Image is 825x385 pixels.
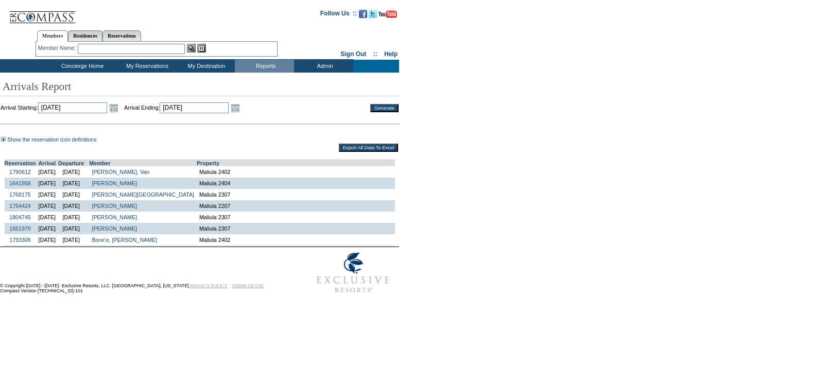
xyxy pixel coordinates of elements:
a: 1790612 [9,169,31,175]
td: Reports [235,60,294,73]
a: Arrival [38,160,56,166]
td: Maliula 2307 [197,212,395,223]
a: Help [384,50,398,58]
a: [PERSON_NAME], Van [92,169,149,175]
td: [DATE] [58,223,84,234]
td: Maliula 2404 [197,178,395,189]
td: [DATE] [58,189,84,200]
img: Reservations [197,44,206,52]
a: Member [89,160,110,166]
img: Follow us on Twitter [369,10,377,18]
a: 1641958 [9,180,31,186]
input: Export All Data To Excel [339,144,398,152]
td: Concierge Home [46,60,116,73]
input: Generate [370,104,399,112]
a: 1768175 [9,191,31,198]
td: Follow Us :: [320,9,357,21]
a: Bone’e, [PERSON_NAME] [92,237,157,243]
div: Member Name: [38,44,78,52]
a: Sign Out [340,50,366,58]
img: Exclusive Resorts [307,247,399,299]
td: My Reservations [116,60,176,73]
td: [DATE] [36,234,59,246]
a: [PERSON_NAME][GEOGRAPHIC_DATA] [92,191,194,198]
td: Maliula 2402 [197,166,395,178]
td: [DATE] [36,178,59,189]
a: [PERSON_NAME] [92,203,137,209]
a: [PERSON_NAME] [92,180,137,186]
img: Compass Home [9,3,76,24]
td: Arrival Starting: Arrival Ending: [1,102,356,114]
a: [PERSON_NAME] [92,225,137,232]
a: Subscribe to our YouTube Channel [379,13,397,19]
a: Reservation [5,160,36,166]
td: [DATE] [58,166,84,178]
img: Show the reservation icon definitions [1,137,6,142]
td: Maliula 2402 [197,234,395,246]
td: [DATE] [58,212,84,223]
td: Maliula 2307 [197,189,395,200]
td: [DATE] [58,178,84,189]
a: 1804745 [9,214,31,220]
td: Maliula 2307 [197,223,395,234]
a: 1793306 [9,237,31,243]
a: 1651979 [9,225,31,232]
a: Show the reservation icon definitions [7,136,97,143]
td: Maliula 2207 [197,200,395,212]
img: View [187,44,196,52]
img: Subscribe to our YouTube Channel [379,10,397,18]
td: Admin [294,60,353,73]
a: Reservations [102,30,141,41]
a: Members [37,30,68,42]
img: Become our fan on Facebook [359,10,367,18]
td: [DATE] [58,200,84,212]
a: Departure [58,160,84,166]
td: [DATE] [36,212,59,223]
td: [DATE] [58,234,84,246]
td: [DATE] [36,166,59,178]
a: [PERSON_NAME] [92,214,137,220]
td: My Destination [176,60,235,73]
a: Become our fan on Facebook [359,13,367,19]
a: Property [197,160,219,166]
td: [DATE] [36,200,59,212]
a: Open the calendar popup. [230,102,241,114]
a: Follow us on Twitter [369,13,377,19]
td: [DATE] [36,189,59,200]
a: TERMS OF USE [232,283,264,288]
a: Open the calendar popup. [108,102,119,114]
a: PRIVACY POLICY [190,283,228,288]
span: :: [373,50,377,58]
a: Residences [68,30,102,41]
td: [DATE] [36,223,59,234]
a: 1754424 [9,203,31,209]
